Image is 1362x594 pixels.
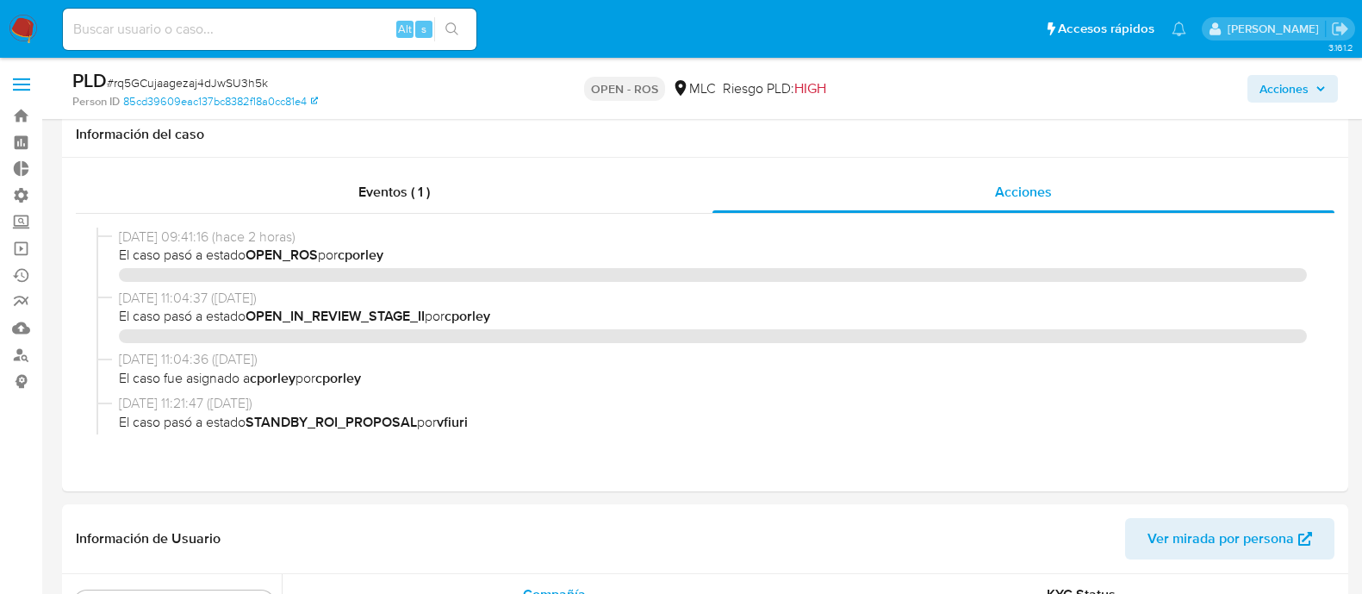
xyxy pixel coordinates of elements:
button: Ver mirada por persona [1125,518,1334,560]
div: MLC [672,79,716,98]
span: Accesos rápidos [1058,20,1154,38]
span: HIGH [794,78,826,98]
span: Eventos ( 1 ) [358,182,430,202]
span: s [421,21,426,37]
a: 85cd39609eac137bc8382f18a0cc81e4 [123,94,318,109]
h1: Información de Usuario [76,530,221,547]
span: Riesgo PLD: [723,79,826,98]
b: Person ID [72,94,120,109]
a: Salir [1331,20,1349,38]
b: PLD [72,66,107,94]
p: rociodaniela.benavidescatalan@mercadolibre.cl [1228,21,1325,37]
span: # rq5GCujaagezaj4dJwSU3h5k [107,74,268,91]
span: Alt [398,21,412,37]
span: Acciones [995,182,1052,202]
button: search-icon [434,17,470,41]
input: Buscar usuario o caso... [63,18,476,41]
h1: Información del caso [76,126,1334,143]
span: Acciones [1259,75,1309,103]
a: Notificaciones [1172,22,1186,36]
p: OPEN - ROS [584,77,665,101]
button: Acciones [1247,75,1338,103]
span: Ver mirada por persona [1147,518,1294,560]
